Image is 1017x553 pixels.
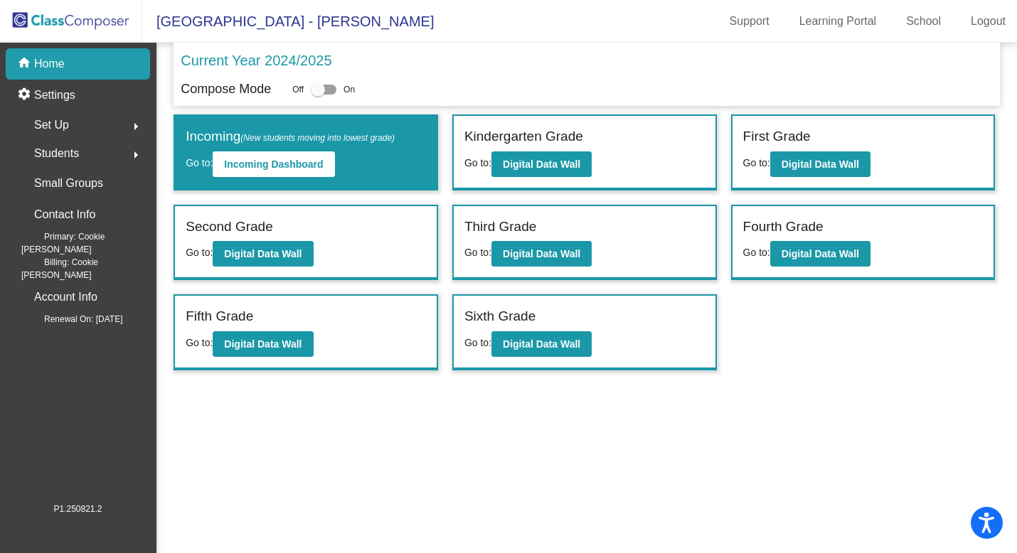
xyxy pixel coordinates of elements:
[770,151,870,177] button: Digital Data Wall
[186,306,253,327] label: Fifth Grade
[503,248,580,259] b: Digital Data Wall
[213,151,334,177] button: Incoming Dashboard
[464,157,491,168] span: Go to:
[224,338,302,350] b: Digital Data Wall
[34,87,75,104] p: Settings
[491,151,592,177] button: Digital Data Wall
[743,217,824,237] label: Fourth Grade
[224,248,302,259] b: Digital Data Wall
[344,83,355,96] span: On
[718,10,781,33] a: Support
[464,306,536,327] label: Sixth Grade
[181,80,271,99] p: Compose Mode
[788,10,888,33] a: Learning Portal
[21,256,150,281] span: Billing: Cookie [PERSON_NAME]
[127,118,144,135] mat-icon: arrow_right
[782,248,859,259] b: Digital Data Wall
[21,313,122,326] span: Renewal On: [DATE]
[213,241,313,267] button: Digital Data Wall
[224,159,323,170] b: Incoming Dashboard
[240,133,395,143] span: (New students moving into lowest grade)
[34,205,95,225] p: Contact Info
[34,115,69,135] span: Set Up
[464,247,491,258] span: Go to:
[127,146,144,163] mat-icon: arrow_right
[34,144,79,163] span: Students
[181,50,331,71] p: Current Year 2024/2025
[743,157,770,168] span: Go to:
[34,173,103,193] p: Small Groups
[142,10,434,33] span: [GEOGRAPHIC_DATA] - [PERSON_NAME]
[770,241,870,267] button: Digital Data Wall
[21,230,150,256] span: Primary: Cookie [PERSON_NAME]
[503,338,580,350] b: Digital Data Wall
[17,87,34,104] mat-icon: settings
[503,159,580,170] b: Digital Data Wall
[491,331,592,357] button: Digital Data Wall
[186,217,273,237] label: Second Grade
[959,10,1017,33] a: Logout
[186,127,395,147] label: Incoming
[213,331,313,357] button: Digital Data Wall
[17,55,34,73] mat-icon: home
[34,55,65,73] p: Home
[464,337,491,348] span: Go to:
[464,217,536,237] label: Third Grade
[743,127,811,147] label: First Grade
[186,247,213,258] span: Go to:
[464,127,583,147] label: Kindergarten Grade
[186,337,213,348] span: Go to:
[292,83,304,96] span: Off
[743,247,770,258] span: Go to:
[491,241,592,267] button: Digital Data Wall
[34,287,97,307] p: Account Info
[895,10,952,33] a: School
[782,159,859,170] b: Digital Data Wall
[186,157,213,168] span: Go to:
